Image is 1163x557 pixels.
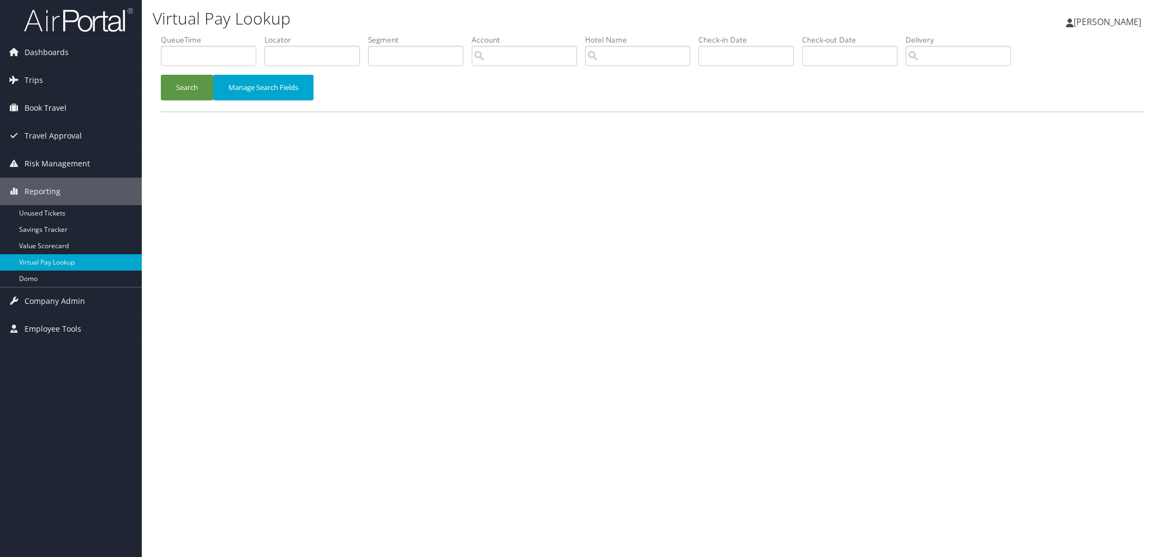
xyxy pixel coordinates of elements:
[585,34,698,45] label: Hotel Name
[25,39,69,66] span: Dashboards
[698,34,802,45] label: Check-in Date
[802,34,906,45] label: Check-out Date
[213,75,314,100] button: Manage Search Fields
[368,34,472,45] label: Segment
[161,34,264,45] label: QueueTime
[1074,16,1141,28] span: [PERSON_NAME]
[25,315,81,343] span: Employee Tools
[25,122,82,149] span: Travel Approval
[25,178,61,205] span: Reporting
[906,34,1019,45] label: Delivery
[153,7,819,30] h1: Virtual Pay Lookup
[25,288,85,315] span: Company Admin
[25,67,43,94] span: Trips
[161,75,213,100] button: Search
[25,150,90,177] span: Risk Management
[24,7,133,33] img: airportal-logo.png
[472,34,585,45] label: Account
[25,94,67,122] span: Book Travel
[264,34,368,45] label: Locator
[1066,5,1152,38] a: [PERSON_NAME]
